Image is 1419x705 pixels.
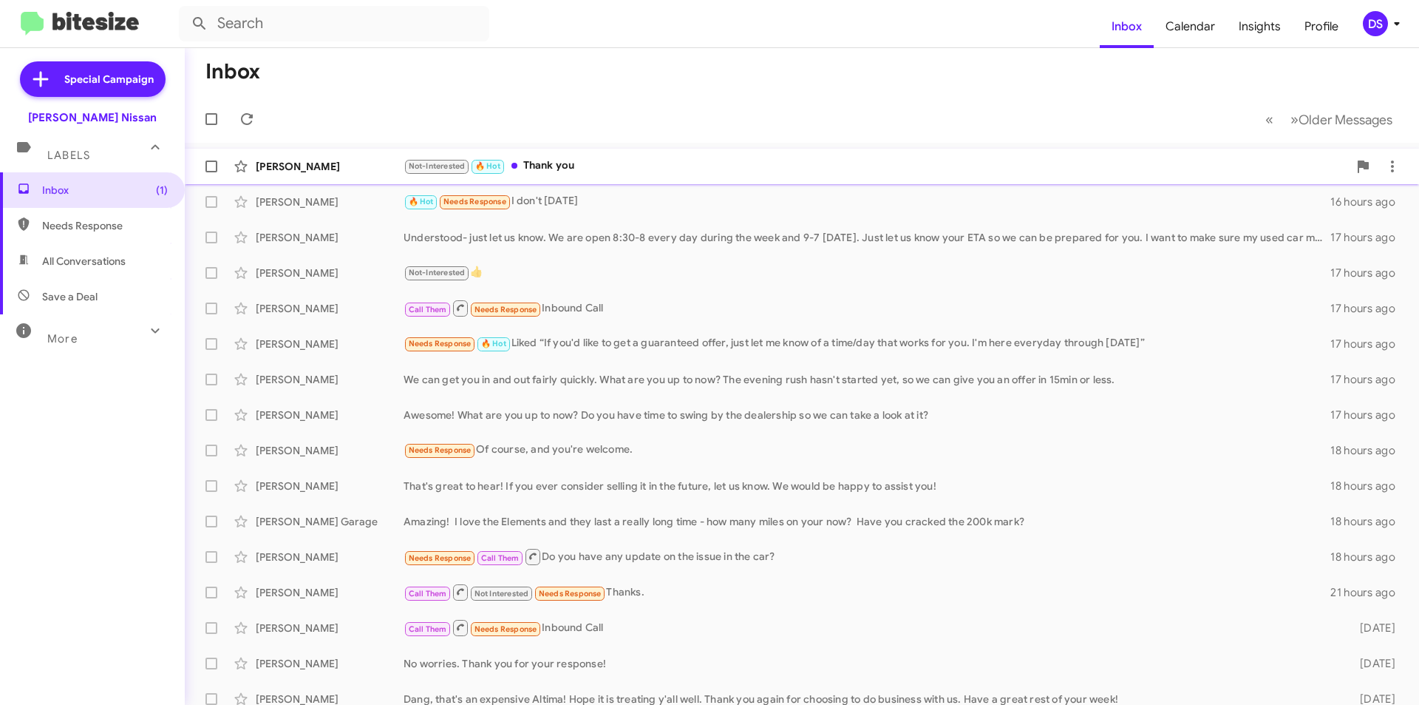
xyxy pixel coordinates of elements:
[481,553,520,563] span: Call Them
[256,230,404,245] div: [PERSON_NAME]
[1336,621,1407,635] div: [DATE]
[256,621,404,635] div: [PERSON_NAME]
[47,332,78,345] span: More
[28,110,157,125] div: [PERSON_NAME] Nissan
[1282,104,1401,135] button: Next
[1330,479,1407,493] div: 18 hours ago
[404,656,1336,671] div: No worries. Thank you for your response!
[1330,585,1407,600] div: 21 hours ago
[256,479,404,493] div: [PERSON_NAME]
[404,479,1330,493] div: That's great to hear! If you ever consider selling it in the future, let us know. We would be hap...
[256,301,404,316] div: [PERSON_NAME]
[1330,301,1407,316] div: 17 hours ago
[1336,656,1407,671] div: [DATE]
[1256,104,1282,135] button: Previous
[474,589,529,598] span: Not Interested
[256,656,404,671] div: [PERSON_NAME]
[1330,408,1407,422] div: 17 hours ago
[404,547,1330,566] div: Do you have any update on the issue in the car?
[409,445,472,455] span: Needs Response
[42,218,168,233] span: Needs Response
[1350,11,1403,36] button: DS
[256,372,404,387] div: [PERSON_NAME]
[42,289,98,304] span: Save a Deal
[42,183,168,198] span: Inbox
[404,230,1330,245] div: Understood- just let us know. We are open 8:30-8 every day during the week and 9-7 [DATE]. Just l...
[1330,195,1407,209] div: 16 hours ago
[409,339,472,348] span: Needs Response
[205,60,260,84] h1: Inbox
[256,266,404,280] div: [PERSON_NAME]
[156,183,168,198] span: (1)
[1299,112,1392,128] span: Older Messages
[256,195,404,209] div: [PERSON_NAME]
[1265,110,1273,129] span: «
[20,61,166,97] a: Special Campaign
[404,618,1336,637] div: Inbound Call
[409,624,447,634] span: Call Them
[256,585,404,600] div: [PERSON_NAME]
[256,443,404,458] div: [PERSON_NAME]
[256,514,404,529] div: [PERSON_NAME] Garage
[404,408,1330,422] div: Awesome! What are you up to now? Do you have time to swing by the dealership so we can take a loo...
[409,553,472,563] span: Needs Response
[1330,337,1407,351] div: 17 hours ago
[1290,110,1299,129] span: »
[404,193,1330,210] div: I don't [DATE]
[1293,5,1350,48] a: Profile
[47,149,90,162] span: Labels
[42,254,126,269] span: All Conversations
[539,589,602,598] span: Needs Response
[256,408,404,422] div: [PERSON_NAME]
[256,550,404,564] div: [PERSON_NAME]
[409,268,466,277] span: Not-Interested
[1330,443,1407,458] div: 18 hours ago
[481,339,506,348] span: 🔥 Hot
[404,442,1330,459] div: Of course, and you're welcome.
[1330,514,1407,529] div: 18 hours ago
[1330,372,1407,387] div: 17 hours ago
[1100,5,1154,48] a: Inbox
[409,197,434,206] span: 🔥 Hot
[404,514,1330,529] div: Amazing! I love the Elements and they last a really long time - how many miles on your now? Have ...
[1363,11,1388,36] div: DS
[474,305,537,314] span: Needs Response
[474,624,537,634] span: Needs Response
[404,372,1330,387] div: We can get you in and out fairly quickly. What are you up to now? The evening rush hasn't started...
[1330,266,1407,280] div: 17 hours ago
[404,583,1330,601] div: Thanks.
[1257,104,1401,135] nav: Page navigation example
[404,158,1348,175] div: Thank you
[179,6,489,41] input: Search
[64,72,154,87] span: Special Campaign
[404,335,1330,352] div: Liked “If you'd like to get a guaranteed offer, just let me know of a time/day that works for you...
[256,337,404,351] div: [PERSON_NAME]
[256,159,404,174] div: [PERSON_NAME]
[1330,550,1407,564] div: 18 hours ago
[404,299,1330,317] div: Inbound Call
[409,161,466,171] span: Not-Interested
[475,161,500,171] span: 🔥 Hot
[409,305,447,314] span: Call Them
[404,264,1330,281] div: 👍
[443,197,506,206] span: Needs Response
[1330,230,1407,245] div: 17 hours ago
[409,589,447,598] span: Call Them
[1154,5,1227,48] a: Calendar
[1227,5,1293,48] a: Insights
